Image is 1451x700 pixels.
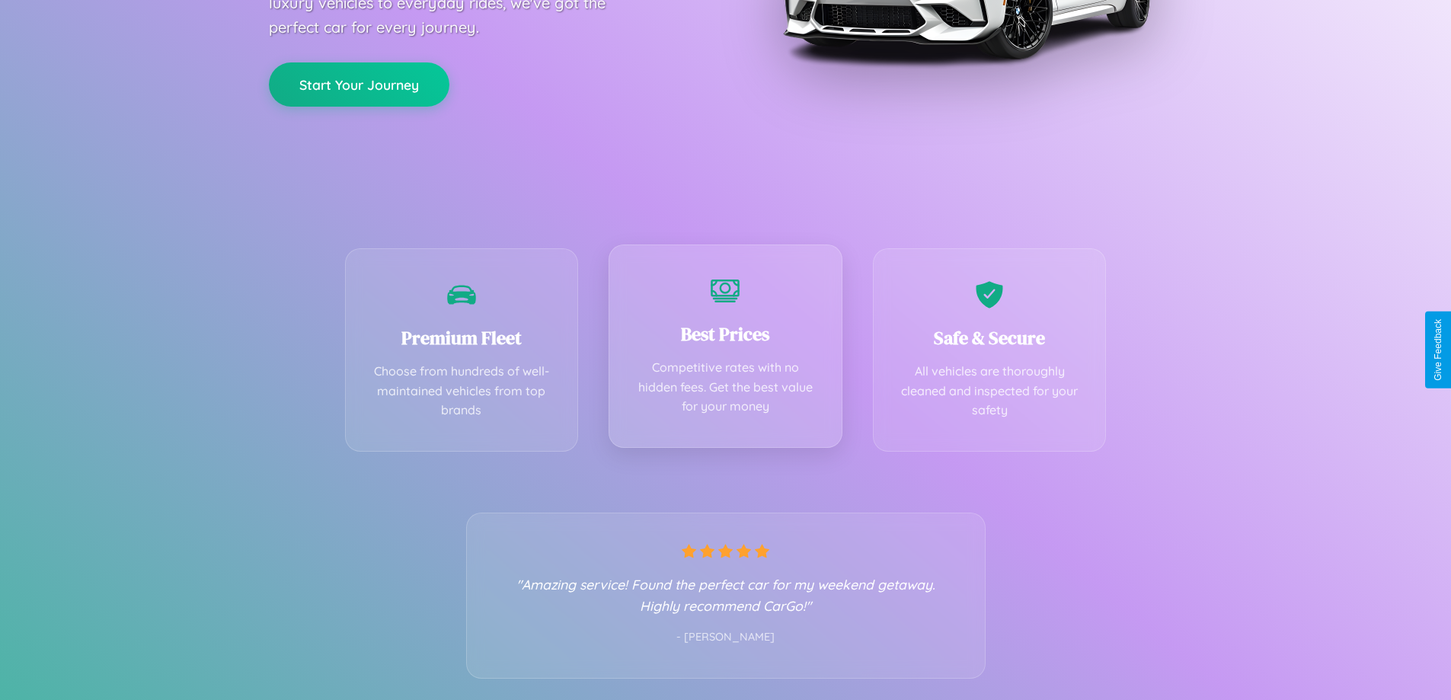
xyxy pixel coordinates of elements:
button: Start Your Journey [269,62,449,107]
h3: Premium Fleet [369,325,555,350]
p: Choose from hundreds of well-maintained vehicles from top brands [369,362,555,420]
p: All vehicles are thoroughly cleaned and inspected for your safety [896,362,1083,420]
p: "Amazing service! Found the perfect car for my weekend getaway. Highly recommend CarGo!" [497,574,954,616]
div: Give Feedback [1433,319,1443,381]
p: - [PERSON_NAME] [497,628,954,647]
h3: Best Prices [632,321,819,347]
p: Competitive rates with no hidden fees. Get the best value for your money [632,358,819,417]
h3: Safe & Secure [896,325,1083,350]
